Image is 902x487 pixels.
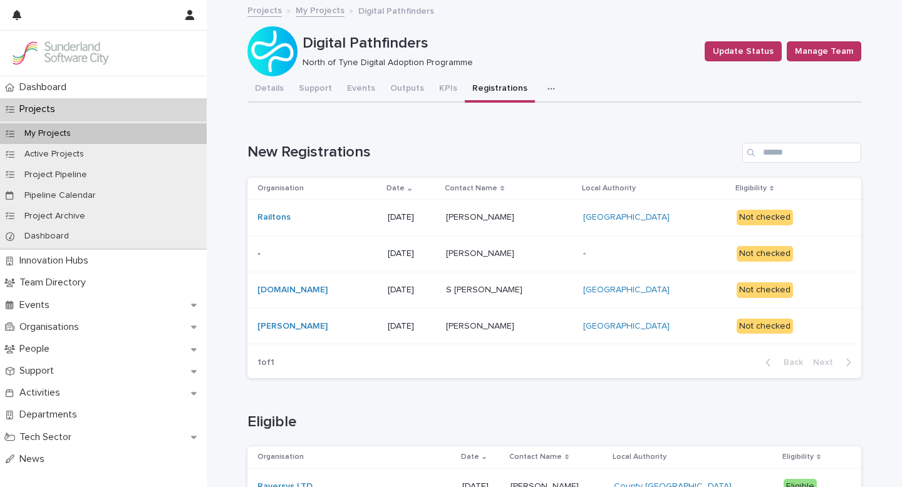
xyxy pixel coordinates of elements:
[247,200,861,236] tr: Railtons [DATE][PERSON_NAME][PERSON_NAME] [GEOGRAPHIC_DATA] Not checked
[14,321,89,333] p: Organisations
[14,255,98,267] p: Innovation Hubs
[388,321,435,332] p: [DATE]
[257,249,378,259] p: -
[813,358,841,367] span: Next
[303,34,695,53] p: Digital Pathfinders
[755,357,808,368] button: Back
[14,343,60,355] p: People
[14,365,64,377] p: Support
[583,285,670,295] a: [GEOGRAPHIC_DATA]
[257,212,291,223] a: Railtons
[446,319,517,332] p: [PERSON_NAME]
[291,76,340,103] button: Support
[461,450,479,464] p: Date
[14,170,97,180] p: Project Pipeline
[14,231,79,242] p: Dashboard
[303,58,690,68] p: North of Tyne Digital Adoption Programme
[247,3,282,17] a: Projects
[735,182,767,195] p: Eligibility
[14,409,87,421] p: Departments
[14,211,95,222] p: Project Archive
[257,450,304,464] p: Organisation
[737,210,793,225] div: Not checked
[737,246,793,262] div: Not checked
[247,143,737,161] h1: New Registrations
[509,450,562,464] p: Contact Name
[14,128,81,139] p: My Projects
[10,41,110,66] img: Kay6KQejSz2FjblR6DWv
[388,285,435,295] p: [DATE]
[257,285,328,295] a: [DOMAIN_NAME]
[432,76,465,103] button: KPIs
[445,182,497,195] p: Contact Name
[446,210,517,223] p: [PERSON_NAME]
[14,190,106,201] p: Pipeline Calendar
[14,149,94,160] p: Active Projects
[14,277,96,289] p: Team Directory
[14,453,54,465] p: News
[583,321,670,332] a: [GEOGRAPHIC_DATA]
[14,299,60,311] p: Events
[247,272,861,308] tr: [DOMAIN_NAME] [DATE]S [PERSON_NAME]S [PERSON_NAME] [GEOGRAPHIC_DATA] Not checked
[583,212,670,223] a: [GEOGRAPHIC_DATA]
[808,357,861,368] button: Next
[14,431,81,443] p: Tech Sector
[713,45,774,58] span: Update Status
[257,321,328,332] a: [PERSON_NAME]
[247,347,284,378] p: 1 of 1
[737,319,793,334] div: Not checked
[388,212,435,223] p: [DATE]
[742,143,861,163] input: Search
[383,76,432,103] button: Outputs
[14,387,70,399] p: Activities
[247,413,861,431] h1: Eligible
[705,41,782,61] button: Update Status
[776,358,803,367] span: Back
[247,308,861,344] tr: [PERSON_NAME] [DATE][PERSON_NAME][PERSON_NAME] [GEOGRAPHIC_DATA] Not checked
[583,249,727,259] p: -
[465,76,535,103] button: Registrations
[358,3,434,17] p: Digital Pathfinders
[257,182,304,195] p: Organisation
[782,450,814,464] p: Eligibility
[795,45,853,58] span: Manage Team
[296,3,345,17] a: My Projects
[446,282,525,295] p: S [PERSON_NAME]
[787,41,861,61] button: Manage Team
[386,182,405,195] p: Date
[340,76,383,103] button: Events
[247,76,291,103] button: Details
[388,249,435,259] p: [DATE]
[613,450,666,464] p: Local Authority
[14,103,65,115] p: Projects
[247,235,861,272] tr: -[DATE][PERSON_NAME][PERSON_NAME] -Not checked
[737,282,793,298] div: Not checked
[14,81,76,93] p: Dashboard
[446,246,517,259] p: [PERSON_NAME]
[582,182,636,195] p: Local Authority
